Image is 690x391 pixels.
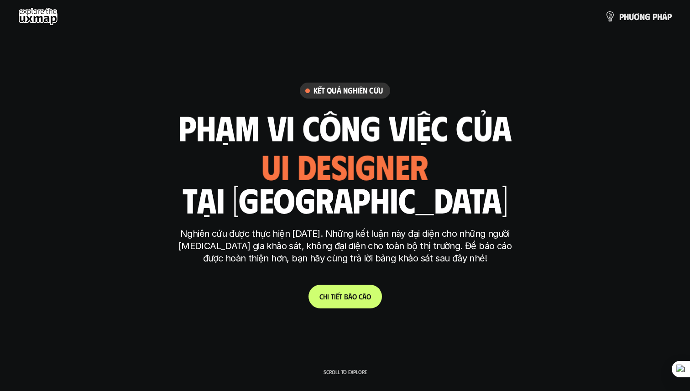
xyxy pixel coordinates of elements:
[183,180,508,219] h1: tại [GEOGRAPHIC_DATA]
[662,11,667,21] span: á
[314,85,383,96] h6: Kết quả nghiên cứu
[619,11,624,21] span: p
[174,228,516,265] p: Nghiên cứu được thực hiện [DATE]. Những kết luận này đại diện cho những người [MEDICAL_DATA] gia ...
[308,285,382,308] a: Chitiếtbáocáo
[640,11,645,21] span: n
[634,11,640,21] span: ơ
[178,108,512,146] h1: phạm vi công việc của
[324,369,367,375] p: Scroll to explore
[624,11,629,21] span: h
[605,7,672,26] a: phươngpháp
[653,11,657,21] span: p
[667,11,672,21] span: p
[629,11,634,21] span: ư
[645,11,650,21] span: g
[657,11,662,21] span: h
